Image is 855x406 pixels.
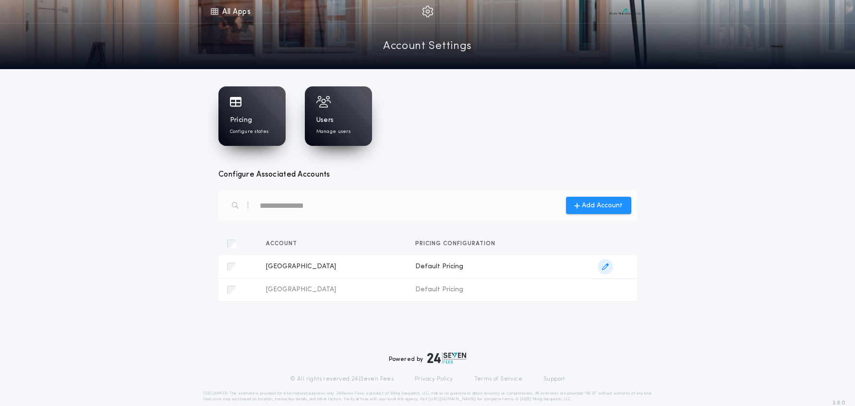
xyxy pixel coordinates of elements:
[218,86,286,146] a: PricingConfigure states
[266,262,399,272] span: [GEOGRAPHIC_DATA]
[389,352,467,364] div: Powered by
[566,197,631,214] button: Add Account
[608,7,642,16] img: vs-icon
[266,285,399,295] span: [GEOGRAPHIC_DATA]
[428,397,476,401] a: [URL][DOMAIN_NAME]
[218,169,637,180] h3: Configure Associated Accounts
[290,375,394,383] p: © All rights reserved. 24|Seven Fees
[415,285,582,295] span: Default Pricing
[316,116,334,125] h1: Users
[415,241,499,247] span: Pricing configuration
[415,262,582,272] span: Default Pricing
[427,352,467,364] img: logo
[305,86,372,146] a: UsersManage users
[203,391,652,402] p: DISCLAIMER: This estimate is provided for informational purposes only. 24|Seven Fees, a product o...
[474,375,522,383] a: Terms of Service
[543,375,565,383] a: Support
[230,128,269,135] p: Configure states
[415,375,453,383] a: Privacy Policy
[383,38,472,55] a: Account Settings
[582,201,623,211] span: Add Account
[230,116,253,125] h1: Pricing
[422,6,434,17] img: img
[266,241,301,247] span: Account
[316,128,350,135] p: Manage users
